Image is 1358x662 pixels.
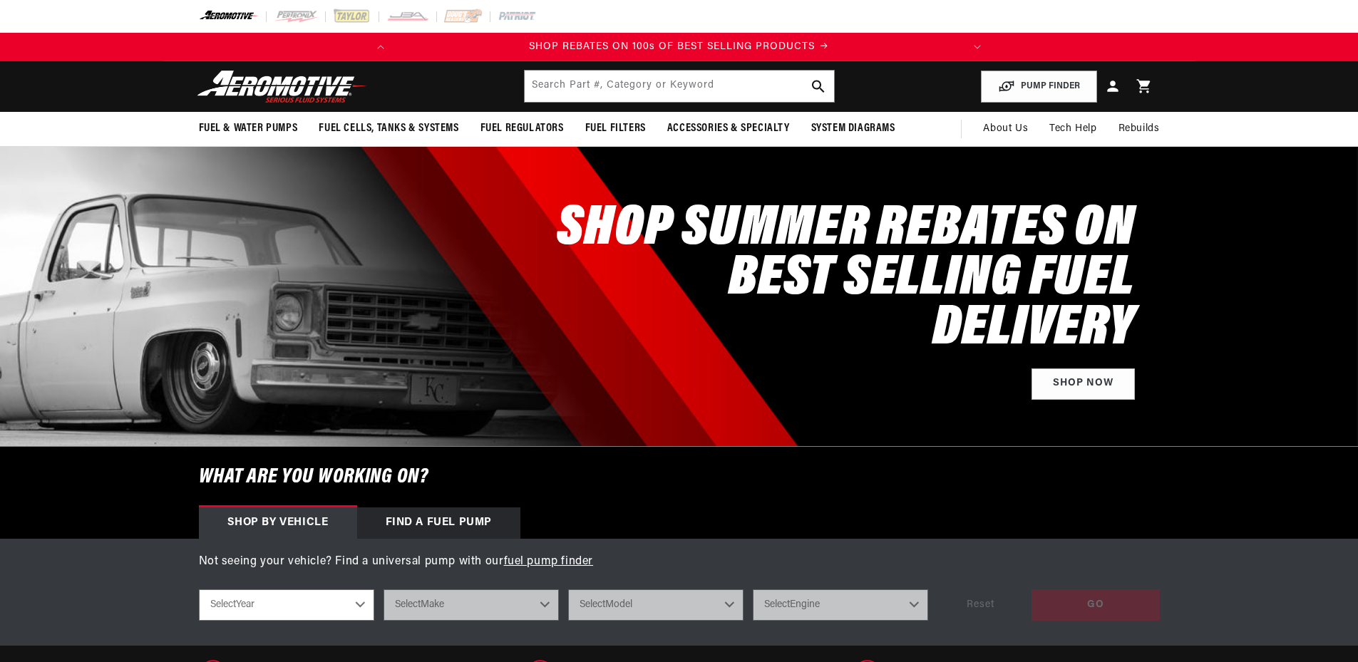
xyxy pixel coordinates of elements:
[525,71,834,102] input: Search by Part Number, Category or Keyword
[163,33,1195,61] slideshow-component: Translation missing: en.sections.announcements.announcement_bar
[803,71,834,102] button: search button
[395,39,963,55] div: 1 of 2
[657,112,801,145] summary: Accessories & Specialty
[193,70,371,103] img: Aeromotive
[963,33,992,61] button: Translation missing: en.sections.announcements.next_announcement
[753,589,928,621] select: Engine
[395,39,963,55] div: Announcement
[357,507,521,539] div: Find a Fuel Pump
[308,112,469,145] summary: Fuel Cells, Tanks & Systems
[1049,121,1096,137] span: Tech Help
[470,112,575,145] summary: Fuel Regulators
[199,507,357,539] div: Shop by vehicle
[972,112,1039,146] a: About Us
[319,121,458,136] span: Fuel Cells, Tanks & Systems
[525,205,1135,354] h2: SHOP SUMMER REBATES ON BEST SELLING FUEL DELIVERY
[811,121,895,136] span: System Diagrams
[575,112,657,145] summary: Fuel Filters
[199,553,1160,572] p: Not seeing your vehicle? Find a universal pump with our
[199,121,298,136] span: Fuel & Water Pumps
[504,556,594,567] a: fuel pump finder
[480,121,564,136] span: Fuel Regulators
[585,121,646,136] span: Fuel Filters
[163,447,1195,507] h6: What are you working on?
[981,71,1097,103] button: PUMP FINDER
[1108,112,1171,146] summary: Rebuilds
[568,589,744,621] select: Model
[983,123,1028,134] span: About Us
[384,589,559,621] select: Make
[1039,112,1107,146] summary: Tech Help
[801,112,906,145] summary: System Diagrams
[188,112,309,145] summary: Fuel & Water Pumps
[199,589,374,621] select: Year
[1118,121,1160,137] span: Rebuilds
[395,39,963,55] a: SHOP REBATES ON 100s OF BEST SELLING PRODUCTS
[1032,368,1135,400] a: Shop Now
[366,33,395,61] button: Translation missing: en.sections.announcements.previous_announcement
[529,41,815,52] span: SHOP REBATES ON 100s OF BEST SELLING PRODUCTS
[667,121,790,136] span: Accessories & Specialty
